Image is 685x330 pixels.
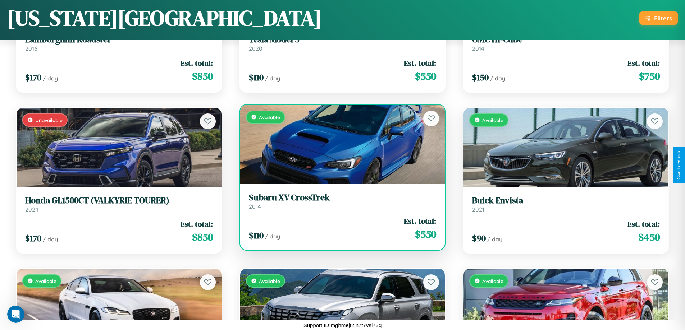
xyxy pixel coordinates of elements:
[472,195,660,206] h3: Buick Envista
[35,117,63,123] span: Unavailable
[7,3,322,33] h1: [US_STATE][GEOGRAPHIC_DATA]
[35,278,56,284] span: Available
[472,195,660,213] a: Buick Envista2021
[404,216,436,226] span: Est. total:
[43,236,58,243] span: / day
[639,69,660,83] span: $ 750
[249,34,437,52] a: Tesla Model 32020
[25,195,213,206] h3: Honda GL1500CT (VALKYRIE TOURER)
[249,45,262,52] span: 2020
[192,69,213,83] span: $ 850
[627,58,660,68] span: Est. total:
[259,114,280,120] span: Available
[404,58,436,68] span: Est. total:
[472,34,660,52] a: GMC Hi-Cube2014
[638,230,660,244] span: $ 450
[43,75,58,82] span: / day
[472,71,489,83] span: $ 150
[265,75,280,82] span: / day
[192,230,213,244] span: $ 850
[654,14,672,22] div: Filters
[249,192,437,210] a: Subaru XV CrossTrek2014
[181,219,213,229] span: Est. total:
[25,206,38,213] span: 2024
[472,34,660,45] h3: GMC Hi-Cube
[482,117,503,123] span: Available
[249,192,437,203] h3: Subaru XV CrossTrek
[25,45,37,52] span: 2016
[303,320,382,330] p: Support ID: mghmejt2jn7t7vsl73q
[472,232,486,244] span: $ 90
[25,34,213,52] a: Lamborghini Roadster2016
[265,233,280,240] span: / day
[415,227,436,241] span: $ 550
[490,75,505,82] span: / day
[415,69,436,83] span: $ 550
[25,232,41,244] span: $ 170
[482,278,503,284] span: Available
[7,306,24,323] iframe: Intercom live chat
[639,11,678,25] button: Filters
[25,34,213,45] h3: Lamborghini Roadster
[249,203,261,210] span: 2014
[487,236,502,243] span: / day
[249,229,264,241] span: $ 110
[472,206,484,213] span: 2021
[181,58,213,68] span: Est. total:
[249,34,437,45] h3: Tesla Model 3
[25,195,213,213] a: Honda GL1500CT (VALKYRIE TOURER)2024
[627,219,660,229] span: Est. total:
[259,278,280,284] span: Available
[676,150,681,180] div: Give Feedback
[472,45,484,52] span: 2014
[25,71,41,83] span: $ 170
[249,71,264,83] span: $ 110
